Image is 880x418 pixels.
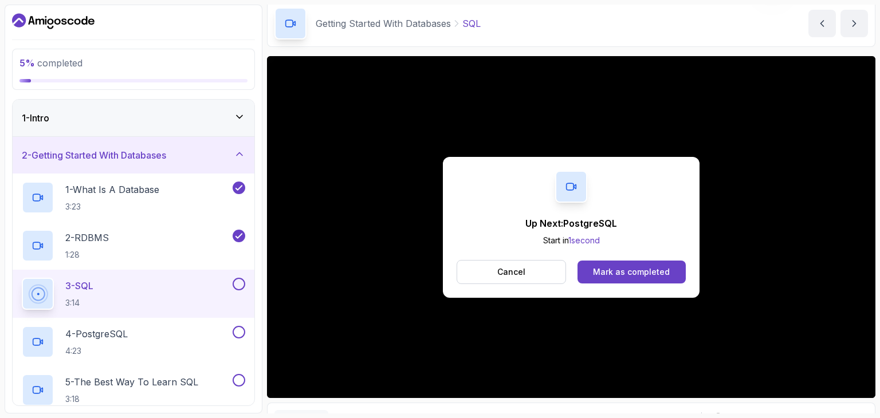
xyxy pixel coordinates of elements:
[267,56,875,398] iframe: 3 - SQL
[12,12,95,30] a: Dashboard
[22,148,166,162] h3: 2 - Getting Started With Databases
[19,57,82,69] span: completed
[22,326,245,358] button: 4-PostgreSQL4:23
[13,100,254,136] button: 1-Intro
[593,266,670,278] div: Mark as completed
[65,183,159,196] p: 1 - What Is A Database
[65,231,109,245] p: 2 - RDBMS
[316,17,451,30] p: Getting Started With Databases
[22,111,49,125] h3: 1 - Intro
[65,393,198,405] p: 3:18
[65,279,93,293] p: 3 - SQL
[22,278,245,310] button: 3-SQL3:14
[22,374,245,406] button: 5-The Best Way To Learn SQL3:18
[568,235,600,245] span: 1 second
[808,10,836,37] button: previous content
[19,57,35,69] span: 5 %
[462,17,481,30] p: SQL
[525,235,617,246] p: Start in
[65,327,128,341] p: 4 - PostgreSQL
[22,230,245,262] button: 2-RDBMS1:28
[65,297,93,309] p: 3:14
[65,345,128,357] p: 4:23
[457,260,566,284] button: Cancel
[65,249,109,261] p: 1:28
[525,216,617,230] p: Up Next: PostgreSQL
[577,261,686,283] button: Mark as completed
[65,201,159,212] p: 3:23
[65,375,198,389] p: 5 - The Best Way To Learn SQL
[840,10,868,37] button: next content
[497,266,525,278] p: Cancel
[13,137,254,173] button: 2-Getting Started With Databases
[22,182,245,214] button: 1-What Is A Database3:23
